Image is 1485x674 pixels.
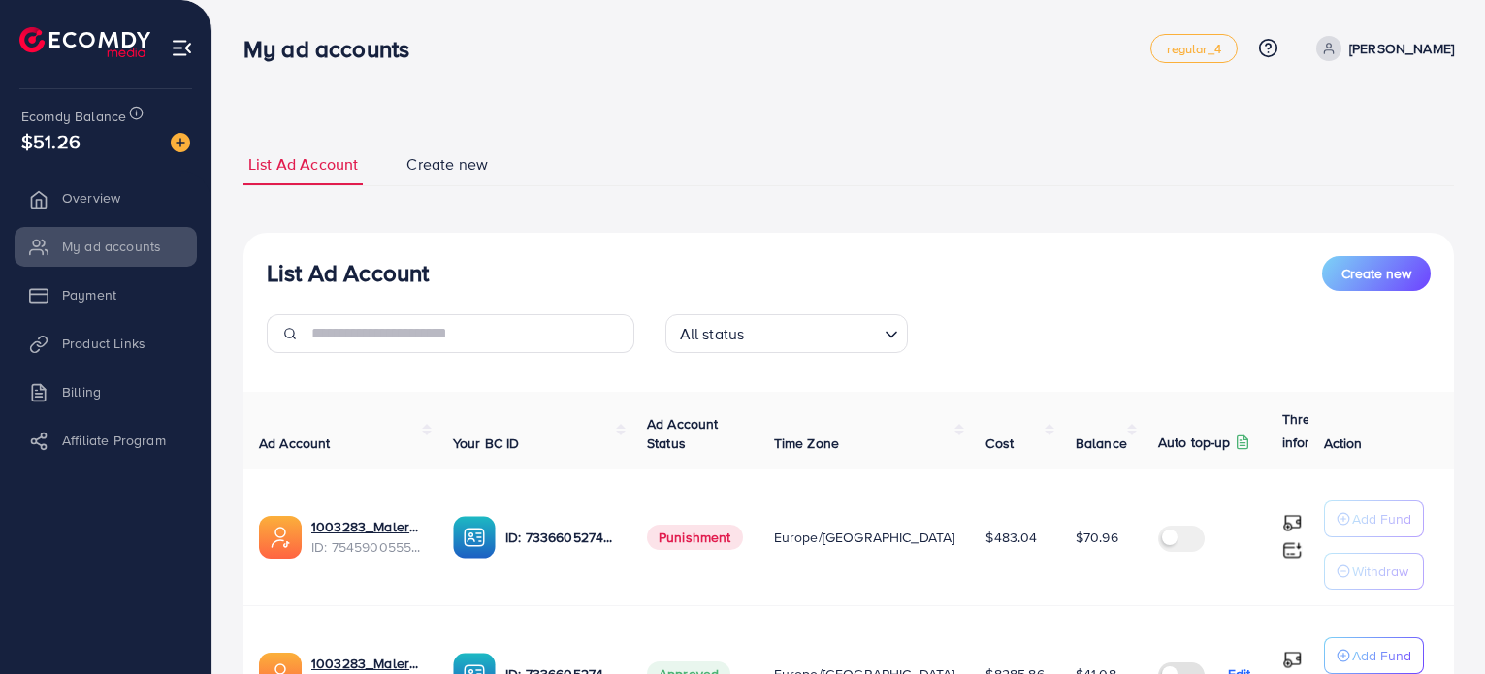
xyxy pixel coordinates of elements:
[267,259,429,287] h3: List Ad Account
[311,517,422,557] div: <span class='underline'>1003283_Malerno 2_1756917040219</span></br>7545900555840094216
[1324,500,1424,537] button: Add Fund
[1349,37,1454,60] p: [PERSON_NAME]
[243,35,425,63] h3: My ad accounts
[171,37,193,59] img: menu
[406,153,488,176] span: Create new
[1322,256,1431,291] button: Create new
[985,433,1014,453] span: Cost
[453,433,520,453] span: Your BC ID
[311,654,422,673] a: 1003283_Malerno_1708347095877
[259,433,331,453] span: Ad Account
[1352,507,1411,530] p: Add Fund
[1341,264,1411,283] span: Create new
[1308,36,1454,61] a: [PERSON_NAME]
[647,414,719,453] span: Ad Account Status
[1158,431,1231,454] p: Auto top-up
[21,127,81,155] span: $51.26
[985,528,1037,547] span: $483.04
[1282,407,1377,454] p: Threshold information
[647,525,743,550] span: Punishment
[311,517,422,536] a: 1003283_Malerno 2_1756917040219
[505,526,616,549] p: ID: 7336605274432061441
[311,537,422,557] span: ID: 7545900555840094216
[1282,650,1303,670] img: top-up amount
[1324,637,1424,674] button: Add Fund
[1076,433,1127,453] span: Balance
[21,107,126,126] span: Ecomdy Balance
[774,433,839,453] span: Time Zone
[750,316,876,348] input: Search for option
[1282,540,1303,561] img: top-up amount
[676,320,749,348] span: All status
[774,528,955,547] span: Europe/[GEOGRAPHIC_DATA]
[248,153,358,176] span: List Ad Account
[19,27,150,57] img: logo
[1167,43,1220,55] span: regular_4
[1076,528,1118,547] span: $70.96
[171,133,190,152] img: image
[665,314,908,353] div: Search for option
[1150,34,1237,63] a: regular_4
[259,516,302,559] img: ic-ads-acc.e4c84228.svg
[1352,560,1408,583] p: Withdraw
[1352,644,1411,667] p: Add Fund
[453,516,496,559] img: ic-ba-acc.ded83a64.svg
[1282,513,1303,533] img: top-up amount
[1324,553,1424,590] button: Withdraw
[1324,433,1363,453] span: Action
